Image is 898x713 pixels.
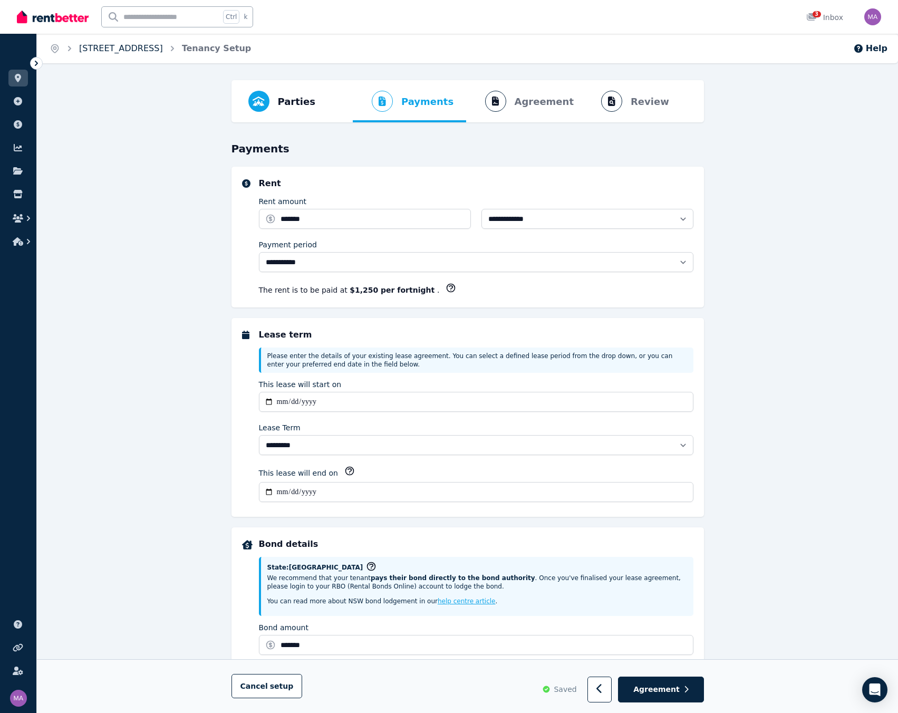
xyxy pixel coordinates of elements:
h3: Payments [231,141,704,156]
img: Matthew [864,8,881,25]
a: [STREET_ADDRESS] [79,43,163,53]
button: Agreement [618,677,703,703]
button: Help [853,42,887,55]
button: Cancelsetup [231,675,303,699]
span: Payments [401,94,453,109]
p: We recommend that your tenant . Once you've finalised your lease agreement, please login to your ... [267,574,687,591]
div: Open Intercom Messenger [862,677,887,702]
strong: pays their bond directly to the bond authority [371,574,535,582]
span: Tenancy Setup [182,42,252,55]
span: Please enter the details of your existing lease agreement. You can select a defined lease period ... [267,352,673,368]
span: State: [GEOGRAPHIC_DATA] [267,563,363,572]
span: Saved [554,685,576,695]
label: Rent amount [259,196,307,207]
span: k [244,13,247,21]
label: This lease will start on [259,379,342,390]
a: help centre article [438,598,496,605]
label: Bond amount [259,622,308,633]
span: Ctrl [223,10,239,24]
nav: Breadcrumb [37,34,264,63]
label: This lease will end on [259,468,338,478]
h5: Lease term [259,329,693,341]
span: 3 [813,11,821,17]
p: You can read more about NSW bond lodgement in our . [267,597,687,605]
h5: Rent [259,177,693,190]
img: RentBetter [17,9,89,25]
img: Matthew [10,690,27,707]
label: Payment period [259,239,317,250]
b: $1,250 per fortnight [350,286,437,294]
img: Bond details [242,540,253,550]
span: setup [270,681,294,692]
button: Payments [353,80,462,122]
h5: Bond details [259,538,693,551]
p: The rent is to be paid at . [259,285,440,295]
nav: Progress [231,80,704,122]
label: Lease Term [259,422,301,433]
span: Parties [278,94,315,109]
span: Agreement [633,685,680,695]
span: Cancel [240,682,294,691]
div: Inbox [806,12,843,23]
button: Parties [240,80,324,122]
